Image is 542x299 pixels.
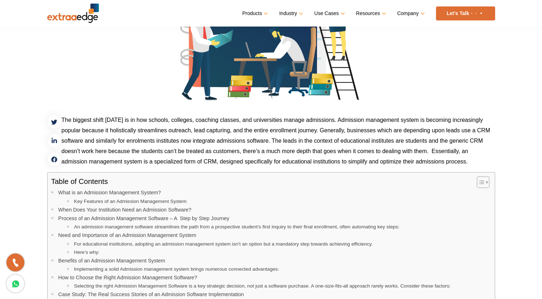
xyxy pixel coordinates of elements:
a: twitter [47,115,62,129]
a: Let’s Talk [436,6,495,20]
a: What is an Admission Management System? [58,189,161,197]
a: Use Cases [314,8,343,19]
a: Selecting the right Admission Management Software is a key strategic decision, not just a softwar... [74,282,451,290]
a: Key Features of an Admission Management System [74,198,187,205]
p: Table of Contents [51,177,108,185]
a: An admission management software streamlines the path from a prospective student’s first inquiry ... [74,223,399,231]
a: Toggle Table of Content [471,176,488,188]
a: Benefits of an Admission Management System [58,257,166,265]
a: Resources [356,8,385,19]
a: Need and Importance of an Admission Management System [58,231,196,239]
a: When Does Your Institution Need an Admission Software? [58,206,192,214]
a: Here’s why: [74,248,100,256]
a: Industry [279,8,302,19]
a: facebook [47,152,62,166]
a: How to Choose the Right Admission Management Software? [58,274,197,282]
a: linkedin [47,133,62,148]
a: Process of an Admission Management Software – A Step by Step Journey [58,214,230,223]
p: The biggest shift [DATE] is in how schools, colleges, coaching classes, and universities manage a... [47,115,495,167]
a: Case Study: The Real Success Stories of an Admission Software Implementation [58,290,244,299]
a: Products [242,8,267,19]
a: For educational institutions, adopting an admission management system isn’t an option but a manda... [74,240,373,248]
a: Implementing a solid Admission management system brings numerous connected advantages: [74,265,279,273]
a: Company [397,8,423,19]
